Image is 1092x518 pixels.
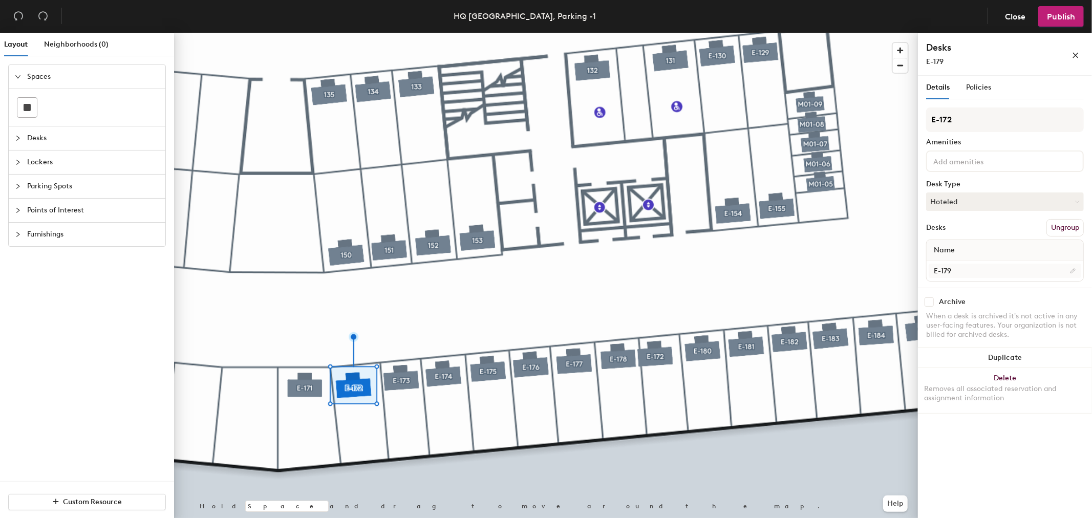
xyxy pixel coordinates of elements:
button: Undo (⌘ + Z) [8,6,29,27]
span: Name [929,241,960,260]
div: When a desk is archived it's not active in any user-facing features. Your organization is not bil... [926,312,1084,339]
span: expanded [15,74,21,80]
span: Custom Resource [63,498,122,506]
button: DeleteRemoves all associated reservation and assignment information [918,368,1092,413]
span: Lockers [27,150,159,174]
span: Close [1005,12,1025,21]
button: Close [996,6,1034,27]
div: HQ [GEOGRAPHIC_DATA], Parking -1 [454,10,596,23]
span: collapsed [15,183,21,189]
span: collapsed [15,135,21,141]
input: Unnamed desk [929,264,1081,278]
span: close [1072,52,1079,59]
span: Points of Interest [27,199,159,222]
button: Duplicate [918,348,1092,368]
span: collapsed [15,207,21,213]
button: Custom Resource [8,494,166,510]
button: Redo (⌘ + ⇧ + Z) [33,6,53,27]
span: collapsed [15,231,21,238]
div: Desks [926,224,946,232]
span: collapsed [15,159,21,165]
button: Help [883,495,908,512]
span: Desks [27,126,159,150]
input: Add amenities [931,155,1023,167]
span: Spaces [27,65,159,89]
span: Layout [4,40,28,49]
div: Amenities [926,138,1084,146]
span: undo [13,11,24,21]
span: Neighborhoods (0) [44,40,109,49]
h4: Desks [926,41,1039,54]
span: Parking Spots [27,175,159,198]
div: Desk Type [926,180,1084,188]
span: Policies [966,83,991,92]
div: Removes all associated reservation and assignment information [924,384,1086,403]
span: Publish [1047,12,1075,21]
button: Hoteled [926,192,1084,211]
button: Publish [1038,6,1084,27]
div: Archive [939,298,966,306]
span: Furnishings [27,223,159,246]
span: Details [926,83,950,92]
button: Ungroup [1046,219,1084,236]
span: E-179 [926,57,944,66]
